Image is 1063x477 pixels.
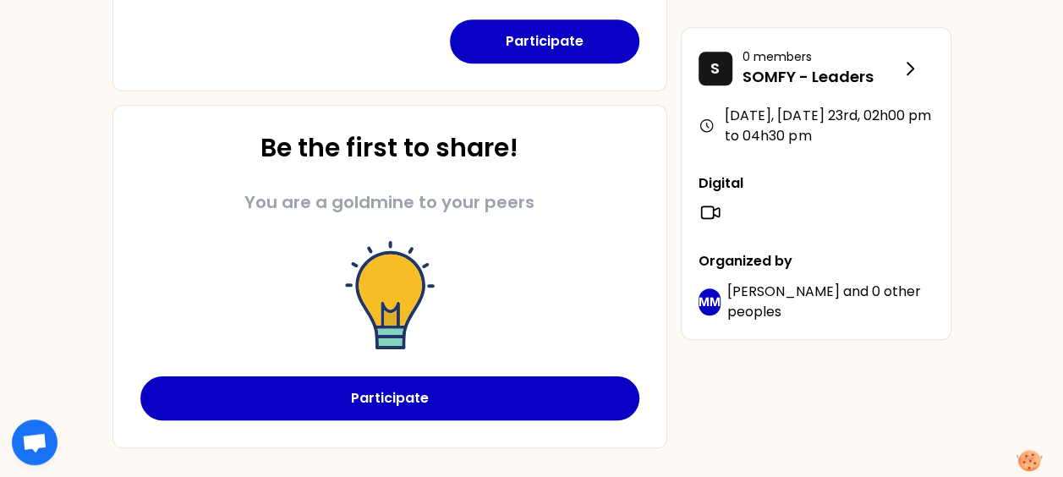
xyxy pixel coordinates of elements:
[699,293,721,310] p: MM
[727,282,840,301] span: [PERSON_NAME]
[742,48,900,65] p: 0 members
[140,376,639,420] button: Participate
[450,19,639,63] button: Participate
[244,190,534,214] h2: You are a goldmine to your peers
[699,251,934,271] p: Organized by
[727,282,934,322] p: and
[260,133,518,163] h1: Be the first to share!
[742,65,900,89] p: SOMFY - Leaders
[727,282,921,321] span: 0 other peoples
[699,106,934,146] div: [DATE], [DATE] 23rd , 02h00 pm to 04h30 pm
[699,173,934,194] p: Digital
[710,57,720,80] p: S
[12,419,58,465] div: Open chat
